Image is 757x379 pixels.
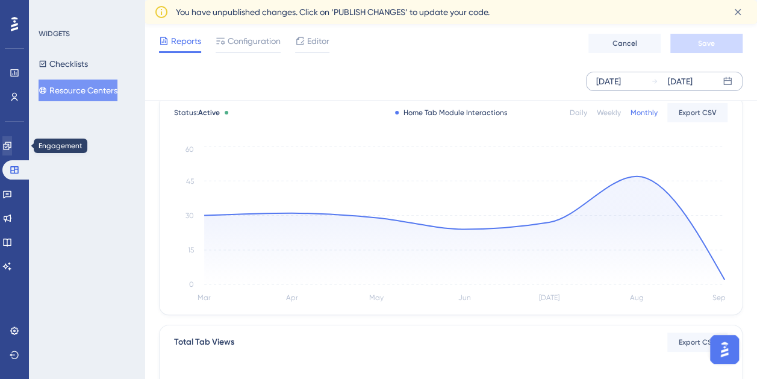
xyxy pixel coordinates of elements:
span: Export CSV [679,337,717,347]
tspan: 60 [185,145,194,154]
span: Editor [307,34,329,48]
tspan: 30 [185,211,194,220]
tspan: Sep [712,293,726,302]
div: WIDGETS [39,29,70,39]
tspan: 45 [186,177,194,186]
iframe: UserGuiding AI Assistant Launcher [706,331,743,368]
tspan: [DATE] [539,293,559,302]
span: Status: [174,108,220,117]
span: You have unpublished changes. Click on ‘PUBLISH CHANGES’ to update your code. [176,5,490,19]
tspan: Mar [198,293,211,302]
div: Total Tab Views [174,335,234,349]
button: Checklists [39,53,88,75]
tspan: 0 [189,280,194,289]
button: Save [670,34,743,53]
span: Export CSV [679,108,717,117]
span: Save [698,39,715,48]
tspan: May [369,293,384,302]
tspan: Jun [458,293,470,302]
div: Daily [570,108,587,117]
div: Weekly [597,108,621,117]
span: Active [198,108,220,117]
span: Configuration [228,34,281,48]
span: Reports [171,34,201,48]
tspan: Aug [630,293,644,302]
tspan: Apr [285,293,298,302]
div: [DATE] [668,74,693,89]
div: Home Tab Module Interactions [395,108,507,117]
div: [DATE] [596,74,621,89]
div: Monthly [631,108,658,117]
button: Cancel [588,34,661,53]
button: Export CSV [667,333,727,352]
span: Cancel [612,39,637,48]
button: Resource Centers [39,80,117,101]
button: Export CSV [667,103,727,122]
tspan: 15 [188,246,194,254]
